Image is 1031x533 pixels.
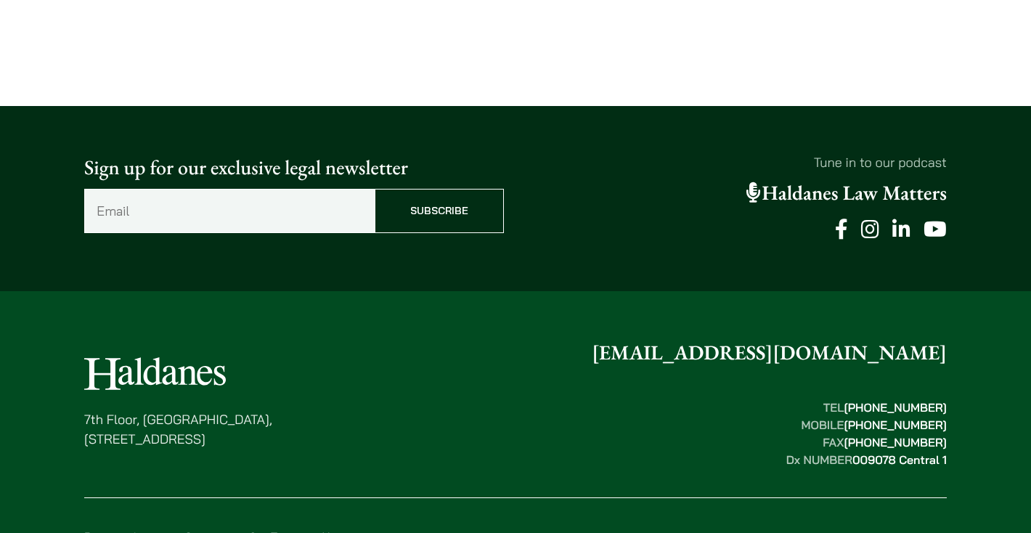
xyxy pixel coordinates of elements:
[746,180,947,206] a: Haldanes Law Matters
[527,152,947,172] p: Tune in to our podcast
[84,357,226,390] img: Logo of Haldanes
[786,400,947,467] strong: TEL MOBILE FAX Dx NUMBER
[592,340,947,366] a: [EMAIL_ADDRESS][DOMAIN_NAME]
[84,189,375,233] input: Email
[844,435,947,449] mark: [PHONE_NUMBER]
[844,400,947,415] mark: [PHONE_NUMBER]
[375,189,504,233] input: Subscribe
[852,452,947,467] mark: 009078 Central 1
[84,410,272,449] p: 7th Floor, [GEOGRAPHIC_DATA], [STREET_ADDRESS]
[84,152,504,183] p: Sign up for our exclusive legal newsletter
[844,418,947,432] mark: [PHONE_NUMBER]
